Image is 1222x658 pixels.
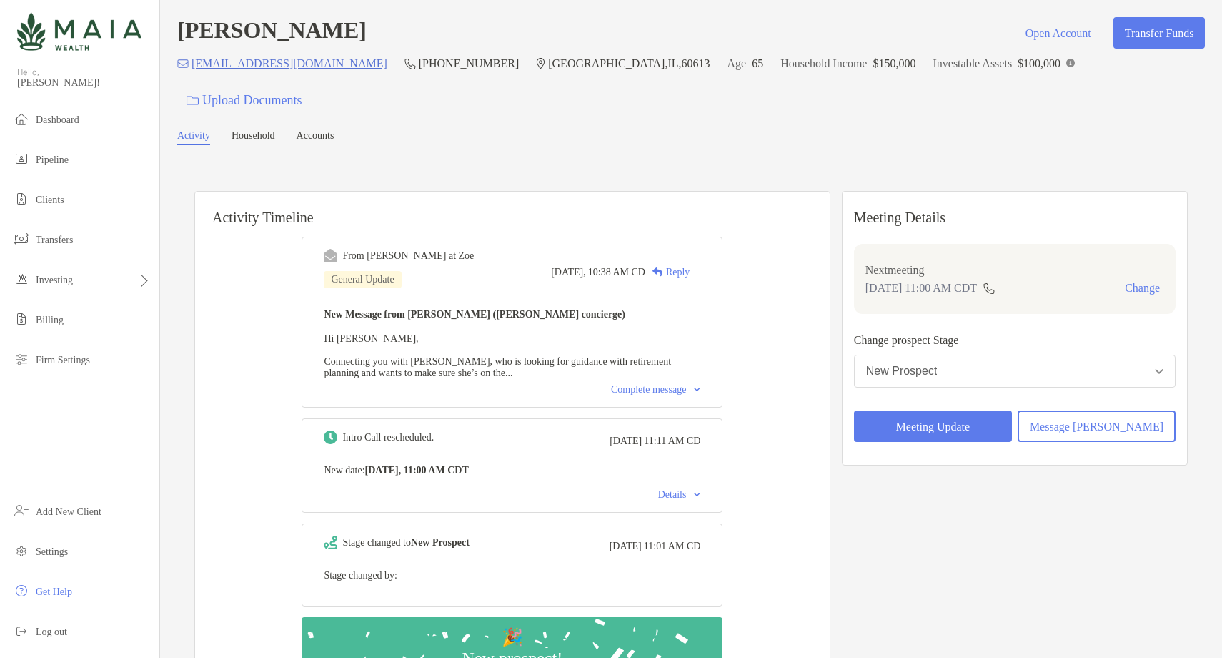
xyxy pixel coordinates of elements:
b: New Prospect [411,537,470,548]
p: [PHONE_NUMBER] [419,54,519,72]
img: button icon [187,96,199,106]
div: General Update [324,271,401,288]
span: Billing [36,315,64,325]
img: Open dropdown arrow [1155,369,1163,374]
span: [DATE] [610,541,642,552]
p: [EMAIL_ADDRESS][DOMAIN_NAME] [192,54,387,72]
p: New date : [324,461,700,479]
img: billing icon [13,310,30,328]
p: $150,000 [873,54,915,72]
span: Add New Client [36,506,101,517]
button: New Prospect [854,355,1176,388]
button: Open Account [1014,17,1102,49]
h4: [PERSON_NAME] [177,17,367,49]
img: Phone Icon [404,58,416,69]
div: Reply [645,265,690,280]
div: Details [658,489,701,501]
p: Investable Assets [933,54,1012,72]
p: Stage changed by: [324,566,700,584]
div: Complete message [611,384,700,396]
span: Investing [36,275,73,285]
p: 65 [752,54,763,72]
span: 10:38 AM CD [588,267,645,278]
span: [PERSON_NAME]! [17,77,151,89]
a: Household [232,130,275,145]
span: Settings [36,546,68,557]
span: [DATE] [610,436,642,447]
span: Clients [36,195,64,205]
div: New Prospect [866,365,938,378]
img: add_new_client icon [13,502,30,519]
img: Zoe Logo [17,6,141,57]
div: From [PERSON_NAME] at Zoe [342,250,474,262]
img: pipeline icon [13,150,30,167]
img: Reply icon [652,267,663,277]
span: Log out [36,627,67,637]
img: Event icon [324,536,337,549]
button: Change [1121,281,1164,295]
span: 11:11 AM CD [644,436,700,447]
span: [DATE], [551,267,586,278]
span: 11:01 AM CD [644,541,701,552]
div: Intro Call rescheduled. [342,432,434,443]
img: dashboard icon [13,110,30,127]
span: Dashboard [36,114,79,125]
img: logout icon [13,622,30,639]
img: Location Icon [536,58,545,69]
p: [GEOGRAPHIC_DATA] , IL , 60613 [548,54,710,72]
div: Stage changed to [342,537,469,549]
h6: Activity Timeline [195,192,830,226]
img: get-help icon [13,582,30,599]
span: Pipeline [36,154,69,165]
span: Get Help [36,586,72,597]
img: communication type [983,283,995,294]
img: Chevron icon [694,493,700,497]
img: transfers icon [13,230,30,247]
b: [DATE], 11:00 AM CDT [365,465,469,476]
p: Change prospect Stage [854,331,1176,349]
button: Transfer Funds [1113,17,1205,49]
p: Household Income [780,54,867,72]
p: Age [727,54,746,72]
span: Firm Settings [36,355,90,365]
img: clients icon [13,190,30,207]
img: Event icon [324,431,337,444]
img: Email Icon [177,59,189,68]
img: firm-settings icon [13,350,30,368]
button: Meeting Update [854,411,1012,442]
p: Next meeting [865,261,1164,279]
b: New Message from [PERSON_NAME] ([PERSON_NAME] concierge) [324,309,625,320]
p: [DATE] 11:00 AM CDT [865,279,977,297]
div: 🎉 [496,627,529,648]
img: Event icon [324,249,337,262]
img: investing icon [13,270,30,288]
p: $100,000 [1018,54,1060,72]
img: Info Icon [1066,59,1075,67]
a: Upload Documents [177,85,311,116]
span: Hi [PERSON_NAME], Connecting you with [PERSON_NAME], who is looking for guidance with retirement ... [324,333,671,378]
img: Chevron icon [694,388,700,392]
img: settings icon [13,542,30,559]
a: Activity [177,130,210,145]
button: Message [PERSON_NAME] [1018,411,1176,442]
p: Meeting Details [854,209,1176,227]
span: Transfers [36,235,73,245]
a: Accounts [297,130,334,145]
